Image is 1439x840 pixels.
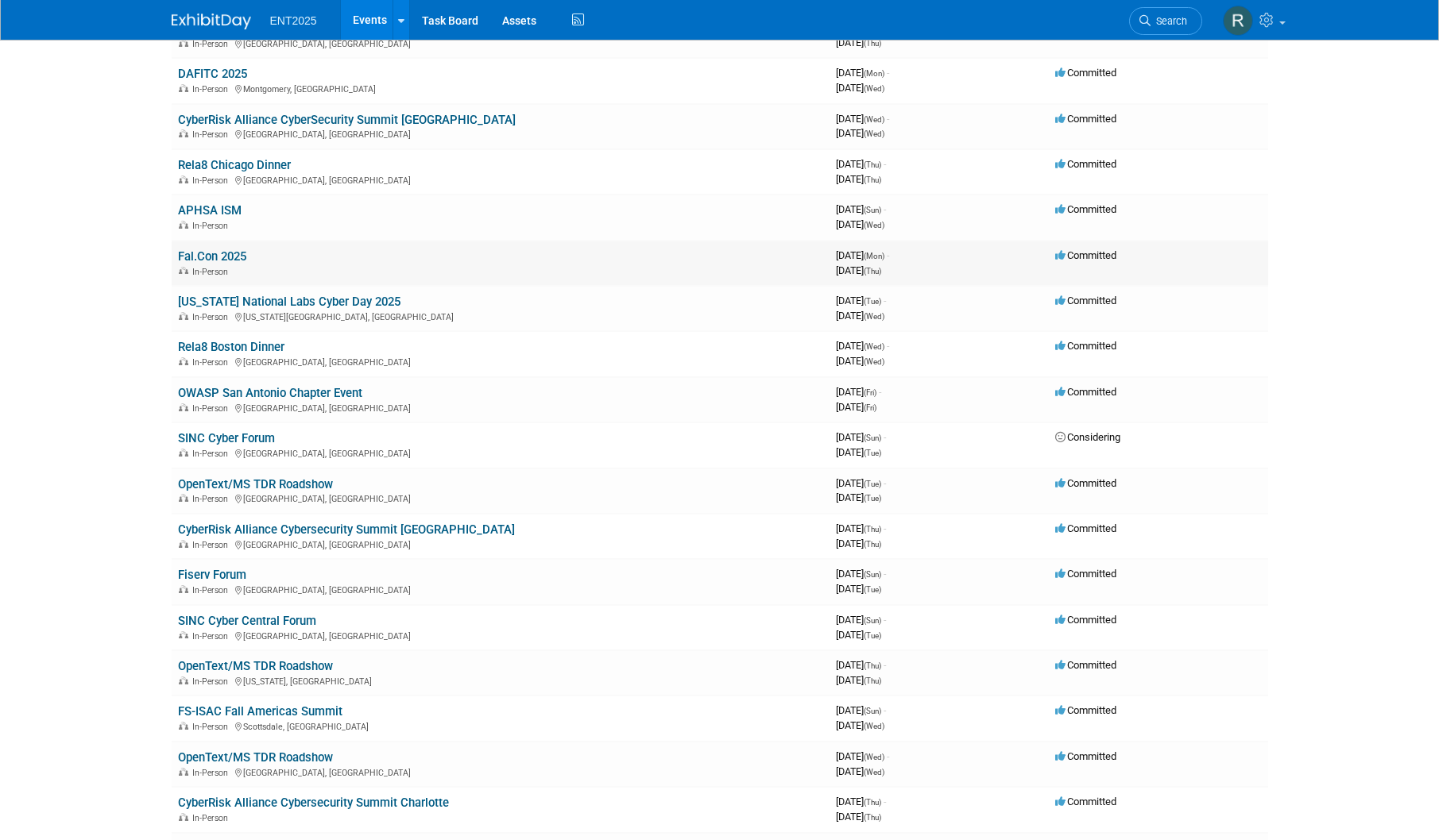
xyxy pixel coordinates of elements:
span: In-Person [192,357,233,368]
div: Scottsdale, [GEOGRAPHIC_DATA] [178,719,823,732]
span: - [884,659,886,671]
span: (Wed) [864,115,884,124]
span: (Wed) [864,129,884,138]
img: In-Person Event [179,631,188,639]
img: In-Person Event [179,813,188,821]
span: [DATE] [836,386,881,398]
span: Search [1151,15,1187,27]
span: (Tue) [864,631,881,640]
span: ENT2025 [270,14,317,27]
span: (Mon) [864,69,884,78]
span: (Wed) [864,84,884,93]
span: [DATE] [836,113,889,125]
a: DAFITC 2025 [178,67,247,81]
a: FS-ISAC Fall Americas Summit [178,704,342,719]
span: - [884,614,886,626]
img: In-Person Event [179,129,188,137]
a: OpenText/MS TDR Roadshow [178,477,333,491]
img: In-Person Event [179,39,188,47]
a: CyberRisk Alliance CyberSecurity Summit [GEOGRAPHIC_DATA] [178,113,516,127]
span: (Thu) [864,525,881,534]
span: In-Person [192,813,233,823]
span: (Tue) [864,585,881,594]
span: [DATE] [836,674,881,686]
span: Committed [1055,113,1116,125]
img: In-Person Event [179,449,188,457]
a: APHSA ISM [178,203,242,218]
div: [GEOGRAPHIC_DATA], [GEOGRAPHIC_DATA] [178,629,823,642]
span: [DATE] [836,629,881,641]
span: (Thu) [864,661,881,670]
span: Committed [1055,67,1116,79]
span: In-Person [192,631,233,642]
span: Committed [1055,249,1116,261]
img: In-Person Event [179,357,188,365]
span: In-Person [192,768,233,778]
span: (Sun) [864,433,881,442]
span: Committed [1055,750,1116,762]
span: Committed [1055,203,1116,215]
span: - [884,295,886,306]
span: (Tue) [864,494,881,503]
span: In-Person [192,585,233,595]
span: (Thu) [864,175,881,184]
img: In-Person Event [179,494,188,502]
span: [DATE] [836,477,886,489]
span: - [884,522,886,534]
span: Committed [1055,477,1116,489]
a: Fal.Con 2025 [178,249,246,264]
a: SINC Cyber Forum [178,431,275,445]
span: [DATE] [836,310,884,322]
span: [DATE] [836,750,889,762]
span: In-Person [192,722,233,732]
span: - [884,203,886,215]
span: [DATE] [836,538,881,549]
span: (Wed) [864,342,884,351]
span: [DATE] [836,614,886,626]
img: In-Person Event [179,540,188,548]
a: Rela8 Chicago Dinner [178,158,291,172]
span: [DATE] [836,401,876,413]
div: [GEOGRAPHIC_DATA], [GEOGRAPHIC_DATA] [178,491,823,504]
img: ExhibitDay [172,13,251,29]
a: Fiserv Forum [178,568,246,582]
a: OpenText/MS TDR Roadshow [178,659,333,673]
span: (Sun) [864,570,881,579]
div: [GEOGRAPHIC_DATA], [GEOGRAPHIC_DATA] [178,446,823,459]
span: Committed [1055,386,1116,398]
div: [US_STATE][GEOGRAPHIC_DATA], [GEOGRAPHIC_DATA] [178,310,823,322]
span: [DATE] [836,355,884,367]
span: [DATE] [836,659,886,671]
span: (Fri) [864,388,876,397]
span: (Tue) [864,480,881,488]
span: In-Person [192,221,233,231]
div: Montgomery, [GEOGRAPHIC_DATA] [178,82,823,94]
a: CyberRisk Alliance Cybersecurity Summit [GEOGRAPHIC_DATA] [178,522,515,537]
span: Committed [1055,659,1116,671]
span: In-Person [192,267,233,277]
img: Randy McDonald [1223,6,1253,36]
span: [DATE] [836,811,881,823]
span: [DATE] [836,295,886,306]
a: [US_STATE] National Labs Cyber Day 2025 [178,295,400,309]
span: [DATE] [836,173,881,185]
span: In-Person [192,540,233,550]
span: Committed [1055,340,1116,352]
div: [GEOGRAPHIC_DATA], [GEOGRAPHIC_DATA] [178,401,823,414]
span: (Tue) [864,449,881,457]
span: (Thu) [864,798,881,807]
span: - [884,477,886,489]
span: In-Person [192,129,233,140]
img: In-Person Event [179,175,188,183]
span: Committed [1055,295,1116,306]
span: (Wed) [864,753,884,761]
span: In-Person [192,449,233,459]
div: [GEOGRAPHIC_DATA], [GEOGRAPHIC_DATA] [178,538,823,550]
span: In-Person [192,175,233,186]
div: [GEOGRAPHIC_DATA], [GEOGRAPHIC_DATA] [178,173,823,186]
img: In-Person Event [179,768,188,776]
img: In-Person Event [179,267,188,275]
span: - [879,386,881,398]
span: - [887,340,889,352]
span: (Wed) [864,722,884,730]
